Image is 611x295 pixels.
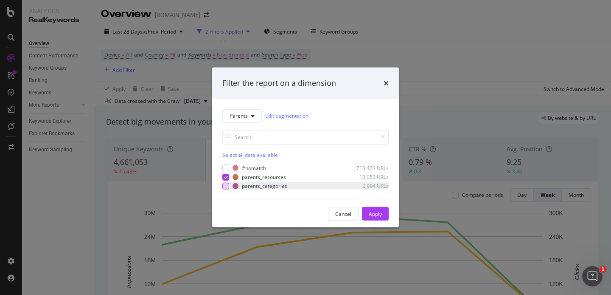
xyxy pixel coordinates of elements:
[242,165,266,172] div: #nomatch
[347,182,389,190] div: 2,994 URLs
[222,78,336,89] div: Filter the report on a dimension
[242,173,286,181] div: parents_resources
[328,207,359,221] button: Cancel
[384,78,389,89] div: times
[347,165,389,172] div: 713,473 URLs
[242,182,287,190] div: parents_categories
[362,207,389,221] button: Apply
[347,173,389,181] div: 13,052 URLs
[212,68,399,227] div: modal
[582,266,603,286] iframe: Intercom live chat
[222,109,262,123] button: Parents
[230,112,248,119] span: Parents
[265,111,308,120] a: Edit Segmentation
[600,266,606,273] span: 1
[335,210,351,218] div: Cancel
[369,210,382,218] div: Apply
[222,151,389,159] div: Select all data available
[222,130,389,145] input: Search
